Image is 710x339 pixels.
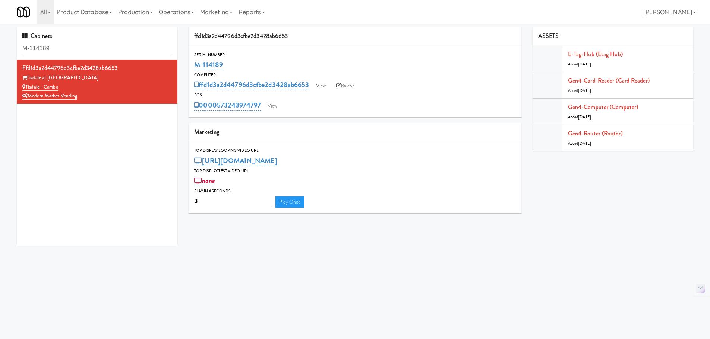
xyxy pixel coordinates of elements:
a: Gen4-router (Router) [568,129,622,138]
span: [DATE] [578,61,591,67]
div: Top Display Test Video Url [194,167,516,175]
div: Tisdale at [GEOGRAPHIC_DATA] [22,73,172,83]
img: Micromart [17,6,30,19]
a: [URL][DOMAIN_NAME] [194,156,277,166]
div: Serial Number [194,51,516,59]
li: ffd1d3a2d44796d3cfbe2d3428ab6653Tisdale at [GEOGRAPHIC_DATA] Tisdale - ComboModern Market Vending [17,60,177,104]
a: Gen4-card-reader (Card Reader) [568,76,650,85]
div: ffd1d3a2d44796d3cfbe2d3428ab6653 [189,27,521,46]
a: View [264,100,281,112]
a: E-tag-hub (Etag Hub) [568,50,623,58]
a: M-114189 [194,60,223,70]
div: ffd1d3a2d44796d3cfbe2d3428ab6653 [22,63,172,74]
a: none [194,176,215,186]
a: Modern Market Vending [22,92,77,100]
span: Marketing [194,128,219,136]
a: ffd1d3a2d44796d3cfbe2d3428ab6653 [194,80,309,90]
a: Gen4-computer (Computer) [568,103,638,111]
a: Tisdale - Combo [22,83,58,91]
div: POS [194,92,516,99]
span: [DATE] [578,114,591,120]
span: [DATE] [578,141,591,146]
div: Top Display Looping Video Url [194,147,516,154]
span: Added [568,61,591,67]
span: Added [568,88,591,93]
a: 0000573243974797 [194,100,261,111]
span: Added [568,141,591,146]
div: Play in X seconds [194,188,516,195]
span: [DATE] [578,88,591,93]
span: ASSETS [538,32,559,40]
span: Cabinets [22,32,52,40]
a: View [312,80,329,92]
span: Added [568,114,591,120]
a: Balena [332,80,359,92]
a: Play Once [275,196,304,208]
div: Computer [194,71,516,79]
input: Search cabinets [22,42,172,55]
